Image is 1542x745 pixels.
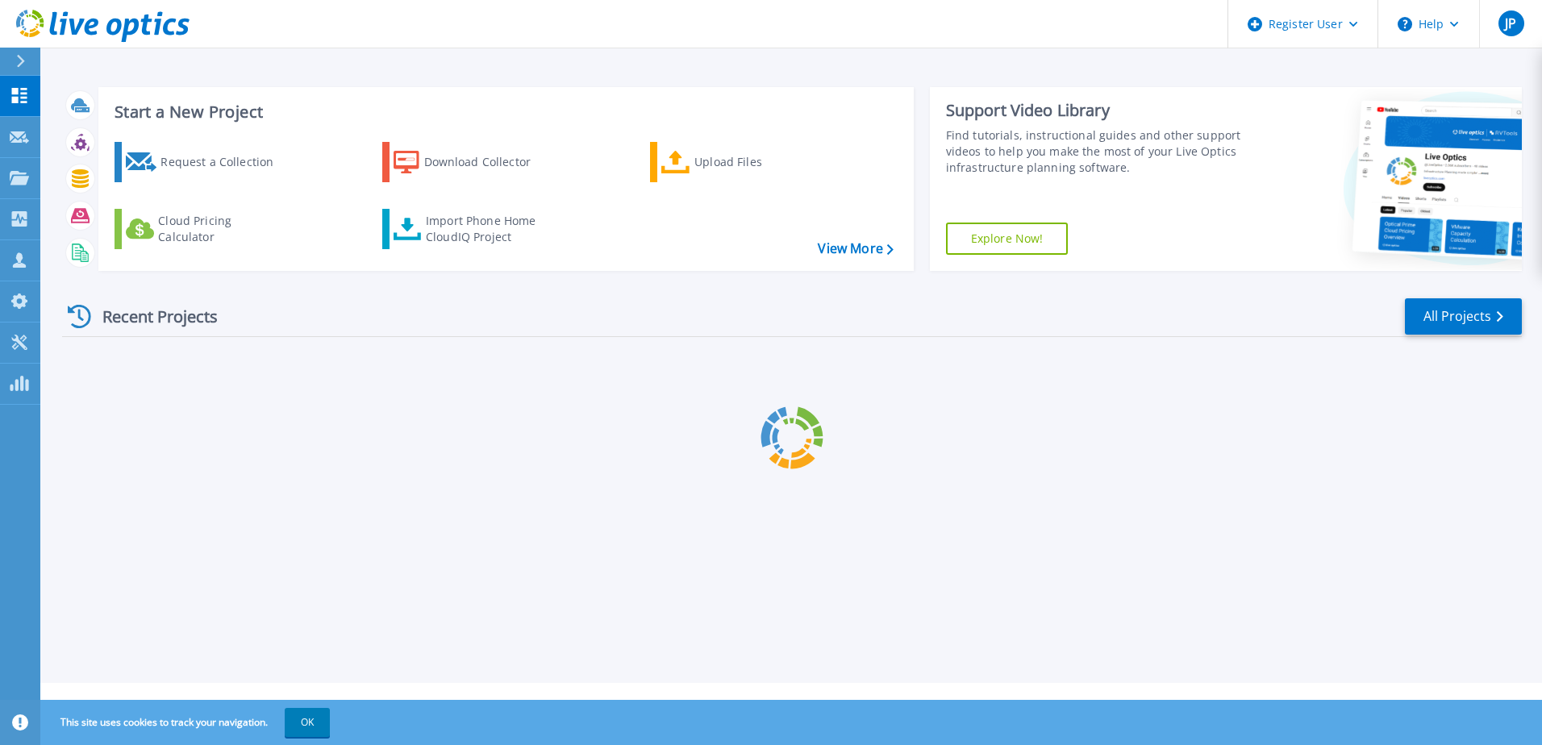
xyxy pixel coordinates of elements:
div: Download Collector [424,146,553,178]
a: View More [818,241,893,256]
a: All Projects [1405,298,1522,335]
div: Find tutorials, instructional guides and other support videos to help you make the most of your L... [946,127,1248,176]
div: Request a Collection [160,146,290,178]
div: Import Phone Home CloudIQ Project [426,213,552,245]
span: This site uses cookies to track your navigation. [44,708,330,737]
span: JP [1505,17,1516,30]
button: OK [285,708,330,737]
div: Support Video Library [946,100,1248,121]
a: Explore Now! [946,223,1069,255]
div: Cloud Pricing Calculator [158,213,287,245]
h3: Start a New Project [115,103,893,121]
a: Download Collector [382,142,562,182]
div: Recent Projects [62,297,240,336]
div: Upload Files [694,146,823,178]
a: Upload Files [650,142,830,182]
a: Cloud Pricing Calculator [115,209,294,249]
a: Request a Collection [115,142,294,182]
